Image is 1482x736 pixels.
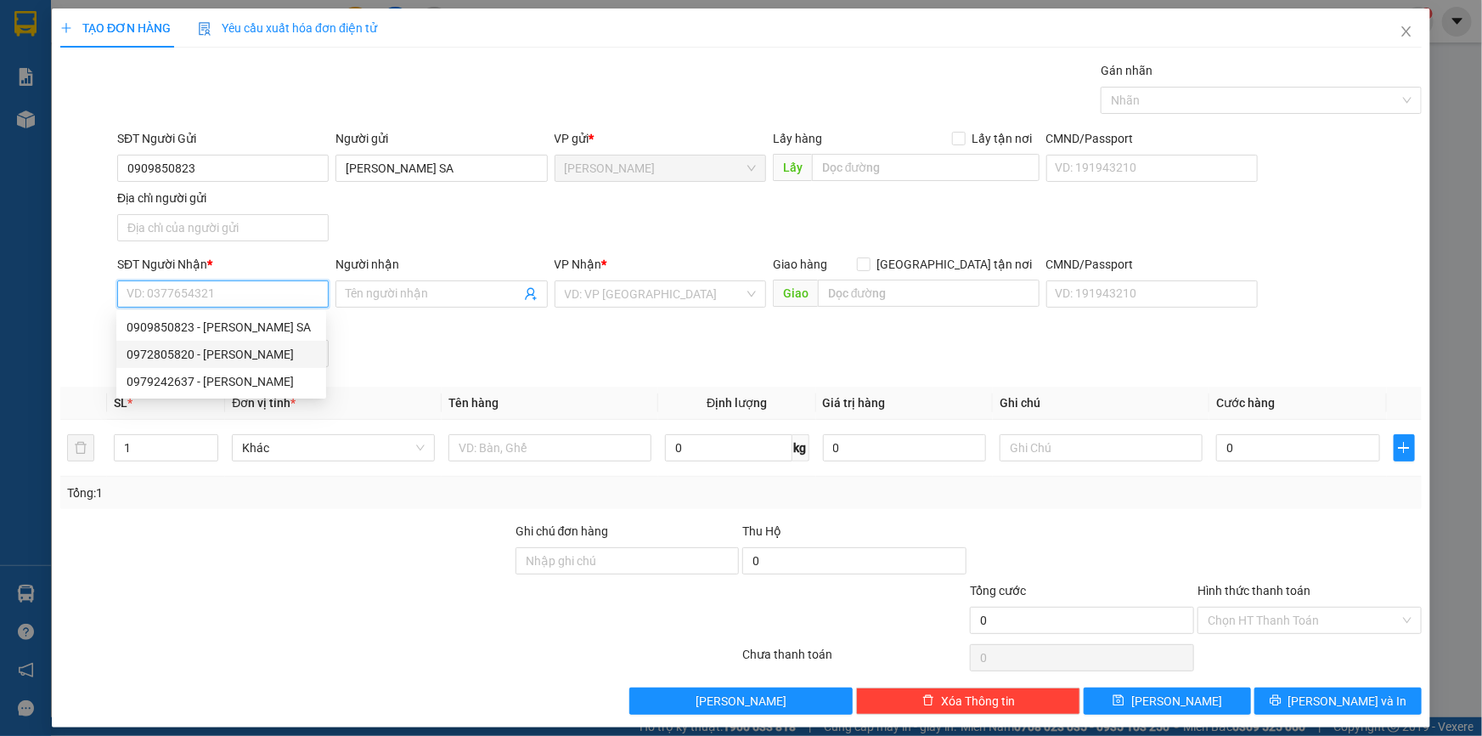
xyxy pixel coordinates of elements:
span: Đơn vị tính [232,396,296,410]
div: 0979242637 - [PERSON_NAME] [127,372,316,391]
span: Giá trị hàng [823,396,886,410]
span: save [1113,694,1124,708]
span: VP Nhận [555,258,602,271]
span: Lấy [773,154,812,181]
div: 0909850823 - TRẦN THỊ TUYẾT SA [116,314,326,341]
label: Ghi chú đơn hàng [516,524,609,538]
input: 0 [823,434,987,461]
span: Giao hàng [773,258,827,271]
div: P MỸ NGÃI , [GEOGRAPHIC_DATA] [14,79,187,120]
div: [PERSON_NAME] [14,35,187,55]
div: Địa chỉ người gửi [117,189,329,207]
button: plus [1394,434,1415,461]
span: [PERSON_NAME] [1131,692,1222,711]
div: SĐT Người Gửi [117,129,329,148]
th: Ghi chú [993,387,1209,420]
span: Tên hàng [448,396,499,410]
input: Dọc đường [812,154,1040,181]
div: [PERSON_NAME][GEOGRAPHIC_DATA] [199,53,371,93]
div: CMND/Passport [1046,129,1258,148]
span: Cao Lãnh [565,156,756,181]
div: [PERSON_NAME] [14,14,187,35]
div: CMND/Passport [1046,255,1258,274]
span: Lấy tận nơi [966,129,1040,148]
button: delete [67,434,94,461]
div: 0972805820 - [PERSON_NAME] [127,345,316,364]
span: [PERSON_NAME] [696,692,786,711]
img: icon [198,22,211,36]
span: Thu Hộ [742,524,781,538]
button: save[PERSON_NAME] [1084,688,1251,715]
div: 0972805820 - VÕ THỊ TÀI LINH [116,341,326,368]
span: Giao [773,280,818,307]
span: TẠO ĐƠN HÀNG [60,21,171,35]
input: VD: Bàn, Ghế [448,434,651,461]
div: 0909850823 - [PERSON_NAME] SA [127,318,316,337]
button: Close [1383,8,1430,56]
span: kg [792,434,809,461]
div: Người gửi [335,129,547,148]
span: Xóa Thông tin [941,692,1015,711]
span: plus [1395,441,1414,455]
div: VP gửi [555,129,766,148]
div: SĐT Người Nhận [117,255,329,274]
span: plus [60,22,72,34]
button: [PERSON_NAME] [629,688,854,715]
span: delete [922,694,934,708]
span: Định lượng [707,396,767,410]
span: Nhận: [199,14,239,32]
span: Lấy hàng [773,132,822,145]
span: close [1400,25,1413,38]
div: Người nhận [335,255,547,274]
div: 0979242637 - TRẦN THẾ NHÂN [116,368,326,395]
div: 0908217427 [199,93,371,117]
span: user-add [524,287,538,301]
button: printer[PERSON_NAME] và In [1254,688,1422,715]
input: Ghi chú đơn hàng [516,547,740,575]
div: Chưa thanh toán [741,645,969,675]
div: 0396208038 [14,55,187,79]
input: Dọc đường [818,280,1040,307]
button: deleteXóa Thông tin [856,688,1080,715]
span: Khác [242,435,425,461]
span: Gửi: [14,16,41,34]
label: Hình thức thanh toán [1197,584,1310,597]
input: Ghi Chú [1000,434,1203,461]
div: [GEOGRAPHIC_DATA] [199,14,371,53]
span: SL [114,396,127,410]
span: [PERSON_NAME] và In [1288,692,1407,711]
span: [GEOGRAPHIC_DATA] tận nơi [871,255,1040,274]
input: Địa chỉ của người gửi [117,214,329,241]
label: Gán nhãn [1101,64,1152,77]
div: Tổng: 1 [67,484,572,502]
span: Tổng cước [970,584,1026,597]
span: printer [1270,694,1282,708]
span: Cước hàng [1216,396,1275,410]
span: Yêu cầu xuất hóa đơn điện tử [198,21,377,35]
